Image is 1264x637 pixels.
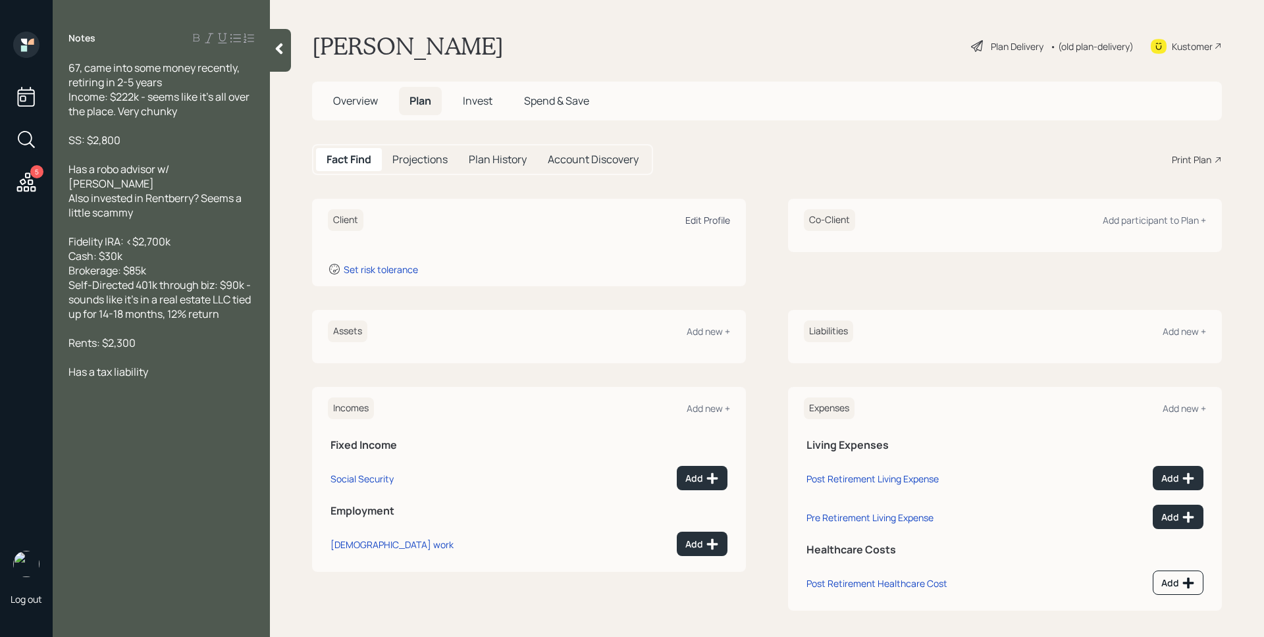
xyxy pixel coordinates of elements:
[11,593,42,605] div: Log out
[68,234,253,321] span: Fidelity IRA: <$2,700k Cash: $30k Brokerage: $85k Self-Directed 401k through biz: $90k - sounds l...
[409,93,431,108] span: Plan
[548,153,639,166] h5: Account Discovery
[1163,402,1206,415] div: Add new +
[327,153,371,166] h5: Fact Find
[328,209,363,231] h6: Client
[463,93,492,108] span: Invest
[392,153,448,166] h5: Projections
[1161,576,1195,590] div: Add
[330,538,454,551] div: [DEMOGRAPHIC_DATA] work
[804,209,855,231] h6: Co-Client
[68,336,136,350] span: Rents: $2,300
[804,397,855,419] h6: Expenses
[469,153,527,166] h5: Plan History
[677,532,727,556] button: Add
[1050,39,1134,53] div: • (old plan-delivery)
[685,214,730,226] div: Edit Profile
[687,402,730,415] div: Add new +
[687,325,730,338] div: Add new +
[330,505,727,517] h5: Employment
[1153,466,1203,490] button: Add
[344,263,418,276] div: Set risk tolerance
[328,320,367,342] h6: Assets
[68,162,244,220] span: Has a robo advisor w/ [PERSON_NAME] Also invested in Rentberry? Seems a little scammy
[333,93,378,108] span: Overview
[804,320,853,342] h6: Liabilities
[1161,472,1195,485] div: Add
[330,472,394,485] div: Social Security
[524,93,589,108] span: Spend & Save
[806,577,947,590] div: Post Retirement Healthcare Cost
[330,439,727,451] h5: Fixed Income
[30,165,43,178] div: 5
[806,472,939,485] div: Post Retirement Living Expense
[13,551,39,577] img: james-distasi-headshot.png
[1161,511,1195,524] div: Add
[68,365,148,379] span: Has a tax liability
[806,544,1203,556] h5: Healthcare Costs
[68,61,251,118] span: 67, came into some money recently, retiring in 2-5 years Income: $222k - seems like it's all over...
[806,439,1203,451] h5: Living Expenses
[1172,39,1213,53] div: Kustomer
[328,397,374,419] h6: Incomes
[1153,571,1203,595] button: Add
[1172,153,1211,166] div: Print Plan
[806,511,934,524] div: Pre Retirement Living Expense
[677,466,727,490] button: Add
[685,472,719,485] div: Add
[1153,505,1203,529] button: Add
[685,538,719,551] div: Add
[68,133,120,147] span: SS: $2,800
[312,32,504,61] h1: [PERSON_NAME]
[1163,325,1206,338] div: Add new +
[68,32,95,45] label: Notes
[991,39,1043,53] div: Plan Delivery
[1103,214,1206,226] div: Add participant to Plan +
